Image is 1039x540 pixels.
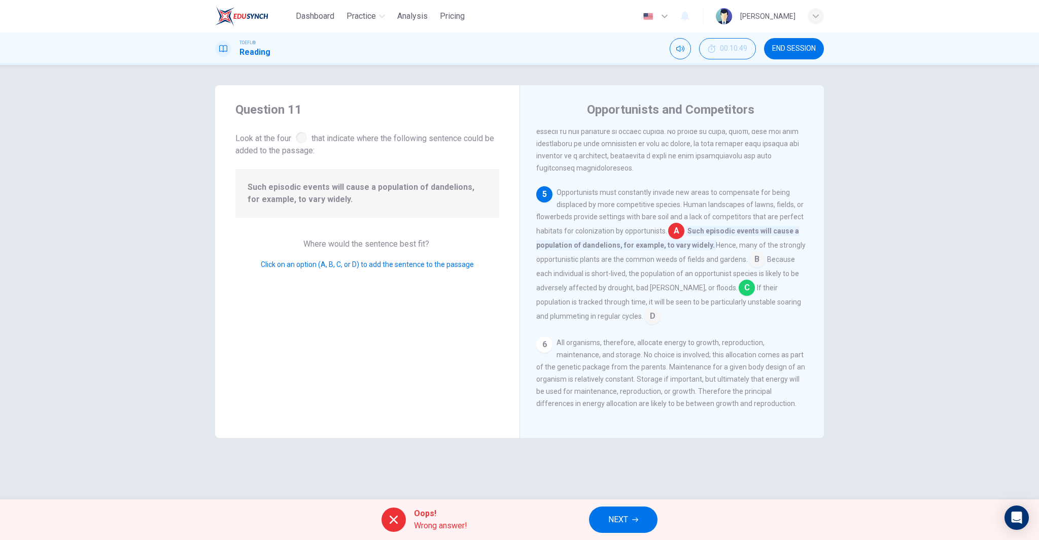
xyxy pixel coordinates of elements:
[699,38,756,59] div: Hide
[215,6,292,26] a: EduSynch logo
[642,13,654,20] img: en
[440,10,465,22] span: Pricing
[393,7,432,25] button: Analysis
[764,38,824,59] button: END SESSION
[536,336,552,353] div: 6
[235,102,499,118] h4: Question 11
[342,7,389,25] button: Practice
[608,513,628,527] span: NEXT
[536,255,799,292] span: Because each individual is short-lived, the population of an opportunist species is likely to be ...
[536,284,801,320] span: If their population is tracked through time, it will be seen to be particularly unstable soaring ...
[587,102,754,118] h4: Opportunists and Competitors
[589,507,657,533] button: NEXT
[215,6,268,26] img: EduSynch logo
[739,280,755,296] span: C
[292,7,338,25] button: Dashboard
[436,7,469,25] button: Pricing
[536,186,552,203] div: 5
[261,260,474,268] span: Click on an option (A, B, C, or D) to add the sentence to the passage
[699,38,756,59] button: 00:10:49
[239,46,270,58] h1: Reading
[414,508,467,520] span: Oops!
[536,188,804,235] span: Opportunists must constantly invade new areas to compensate for being displaced by more competiti...
[749,251,765,267] span: B
[720,45,747,53] span: 00:10:49
[414,520,467,532] span: Wrong answer!
[239,39,256,46] span: TOEFL®
[235,130,499,157] span: Look at the four that indicate where the following sentence could be added to the passage:
[668,223,684,239] span: A
[716,8,732,24] img: Profile picture
[397,10,428,22] span: Analysis
[644,308,661,324] span: D
[670,38,691,59] div: Mute
[772,45,816,53] span: END SESSION
[536,339,805,408] span: All organisms, therefore, allocate energy to growth, reproduction, maintenance, and storage. No c...
[740,10,795,22] div: [PERSON_NAME]
[1005,505,1029,530] div: Open Intercom Messenger
[347,10,376,22] span: Practice
[303,239,431,249] span: Where would the sentence best fit?
[248,181,487,206] span: Such episodic events will cause a population of dandelions, for example, to vary widely.
[296,10,334,22] span: Dashboard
